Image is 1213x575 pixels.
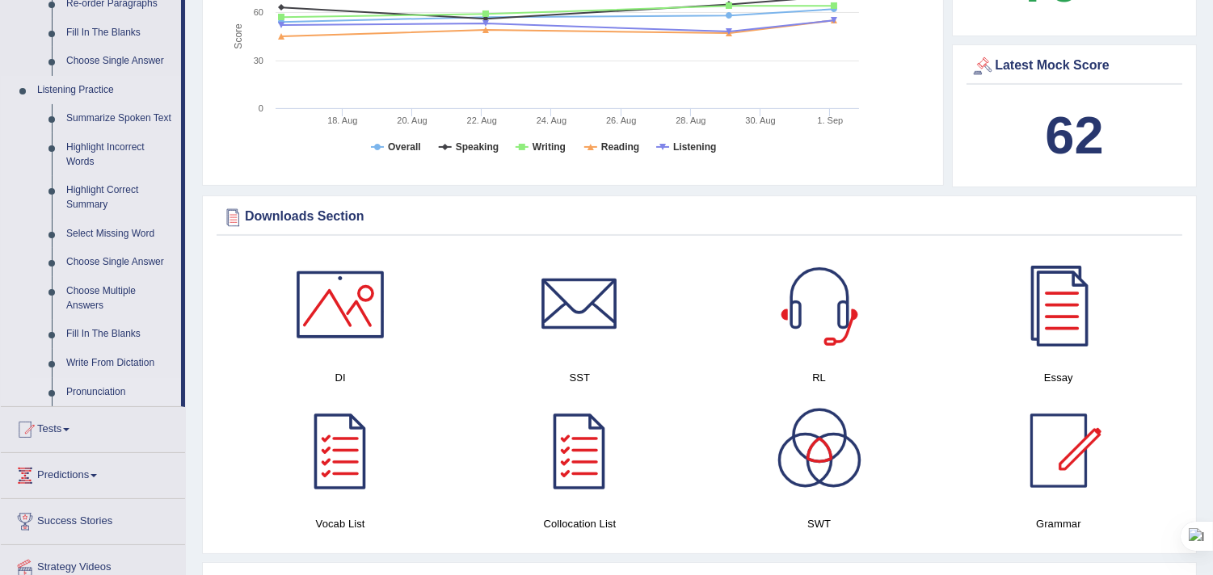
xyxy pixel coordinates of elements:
[59,47,181,76] a: Choose Single Answer
[254,56,263,65] text: 30
[254,7,263,17] text: 60
[233,23,244,49] tspan: Score
[947,515,1170,532] h4: Grammar
[221,205,1178,229] div: Downloads Section
[537,115,566,125] tspan: 24. Aug
[327,115,357,125] tspan: 18. Aug
[708,515,931,532] h4: SWT
[971,54,1178,78] div: Latest Mock Score
[817,115,843,125] tspan: 1. Sep
[456,141,499,153] tspan: Speaking
[59,320,181,349] a: Fill In The Blanks
[467,115,497,125] tspan: 22. Aug
[745,115,775,125] tspan: 30. Aug
[59,277,181,320] a: Choose Multiple Answers
[1045,106,1103,165] b: 62
[59,133,181,176] a: Highlight Incorrect Words
[59,378,181,407] a: Pronunciation
[947,369,1170,386] h4: Essay
[1,407,185,447] a: Tests
[1,499,185,539] a: Success Stories
[59,104,181,133] a: Summarize Spoken Text
[30,76,181,105] a: Listening Practice
[59,349,181,378] a: Write From Dictation
[673,141,716,153] tspan: Listening
[229,515,452,532] h4: Vocab List
[1,453,185,493] a: Predictions
[397,115,427,125] tspan: 20. Aug
[388,141,421,153] tspan: Overall
[229,369,452,386] h4: DI
[59,248,181,277] a: Choose Single Answer
[259,103,263,113] text: 0
[59,176,181,219] a: Highlight Correct Summary
[59,220,181,249] a: Select Missing Word
[468,369,691,386] h4: SST
[601,141,639,153] tspan: Reading
[59,19,181,48] a: Fill In The Blanks
[533,141,566,153] tspan: Writing
[708,369,931,386] h4: RL
[676,115,705,125] tspan: 28. Aug
[468,515,691,532] h4: Collocation List
[606,115,636,125] tspan: 26. Aug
